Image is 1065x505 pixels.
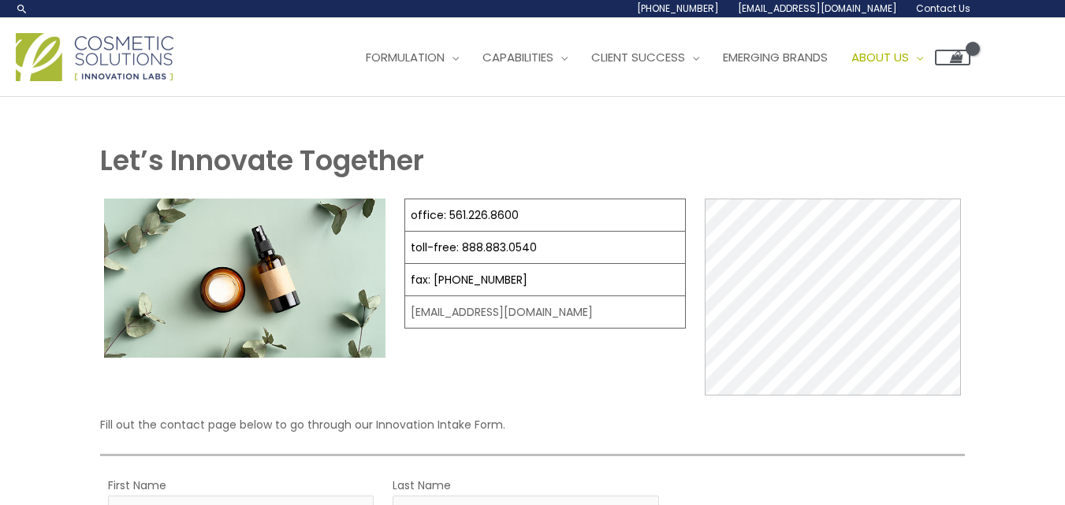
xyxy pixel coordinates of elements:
[851,49,909,65] span: About Us
[411,207,519,223] a: office: 561.226.8600
[482,49,553,65] span: Capabilities
[366,49,445,65] span: Formulation
[342,34,970,81] nav: Site Navigation
[354,34,471,81] a: Formulation
[411,272,527,288] a: fax: [PHONE_NUMBER]
[935,50,970,65] a: View Shopping Cart, empty
[471,34,579,81] a: Capabilities
[711,34,840,81] a: Emerging Brands
[840,34,935,81] a: About Us
[738,2,897,15] span: [EMAIL_ADDRESS][DOMAIN_NAME]
[916,2,970,15] span: Contact Us
[108,475,166,496] label: First Name
[100,141,424,180] strong: Let’s Innovate Together
[16,2,28,15] a: Search icon link
[405,296,686,329] td: [EMAIL_ADDRESS][DOMAIN_NAME]
[579,34,711,81] a: Client Success
[104,199,385,357] img: Contact page image for private label skincare manufacturer Cosmetic solutions shows a skin care b...
[16,33,173,81] img: Cosmetic Solutions Logo
[723,49,828,65] span: Emerging Brands
[591,49,685,65] span: Client Success
[393,475,451,496] label: Last Name
[637,2,719,15] span: [PHONE_NUMBER]
[411,240,537,255] a: toll-free: 888.883.0540
[100,414,966,435] p: Fill out the contact page below to go through our Innovation Intake Form.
